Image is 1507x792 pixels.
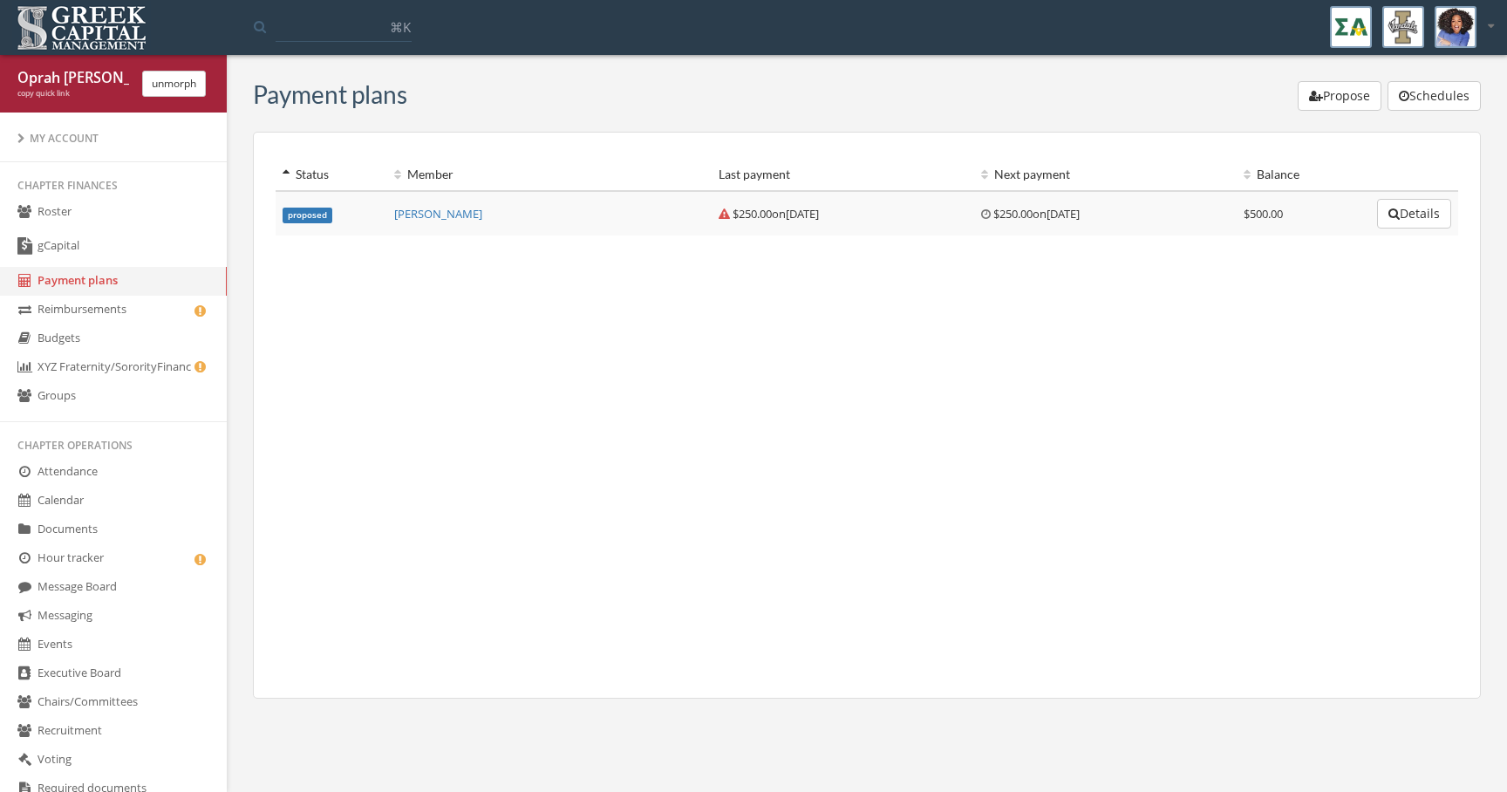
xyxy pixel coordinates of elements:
button: unmorph [142,71,206,97]
button: Schedules [1388,81,1481,111]
div: Oprah [PERSON_NAME] [17,68,129,88]
div: copy quick link [17,88,129,99]
span: proposed [283,208,332,223]
th: Member [387,159,712,191]
span: $250.00 [733,206,772,222]
th: Balance [1237,159,1370,191]
th: Status [276,159,387,191]
th: Next payment [974,159,1237,191]
button: Propose [1298,81,1381,111]
span: $500.00 [1244,206,1283,222]
a: [PERSON_NAME] [394,206,482,222]
th: Last payment [712,159,974,191]
span: ⌘K [390,18,411,36]
div: My Account [17,131,209,146]
button: Details [1377,199,1451,229]
span: on [DATE] [981,206,1080,222]
h3: Payment plans [253,81,407,108]
span: on [DATE] [719,206,819,222]
span: $250.00 [993,206,1033,222]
